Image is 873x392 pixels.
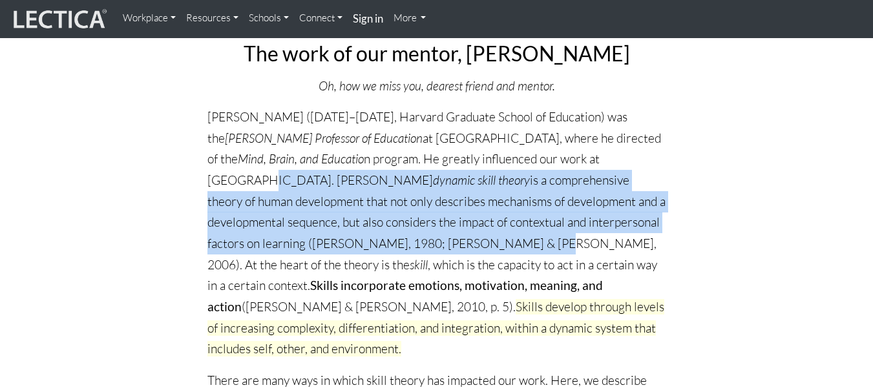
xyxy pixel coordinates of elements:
i: Mind, Brain, and Educatio [238,151,364,167]
a: Connect [294,5,348,31]
img: lecticalive [10,7,107,32]
h2: The work of our mentor, [PERSON_NAME] [207,42,666,65]
i: skill [410,257,428,273]
i: dynamic skill theory [433,172,530,188]
strong: Skills incorporate emotions, motivation, meaning, and action [207,278,603,314]
a: More [388,5,432,31]
a: Resources [181,5,244,31]
span: Skills develop through levels of increasing complexity, differentiation, and integration, within ... [207,299,664,356]
a: Sign in [348,5,388,33]
p: [PERSON_NAME] ([DATE]–[DATE], Harvard Graduate School of Education) was the at [GEOGRAPHIC_DATA],... [207,107,666,360]
i: Oh, how we miss you, dearest friend and mentor. [319,78,555,94]
a: Workplace [118,5,181,31]
i: [PERSON_NAME] Professor of Education [225,130,423,146]
a: Schools [244,5,294,31]
strong: Sign in [353,12,383,25]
